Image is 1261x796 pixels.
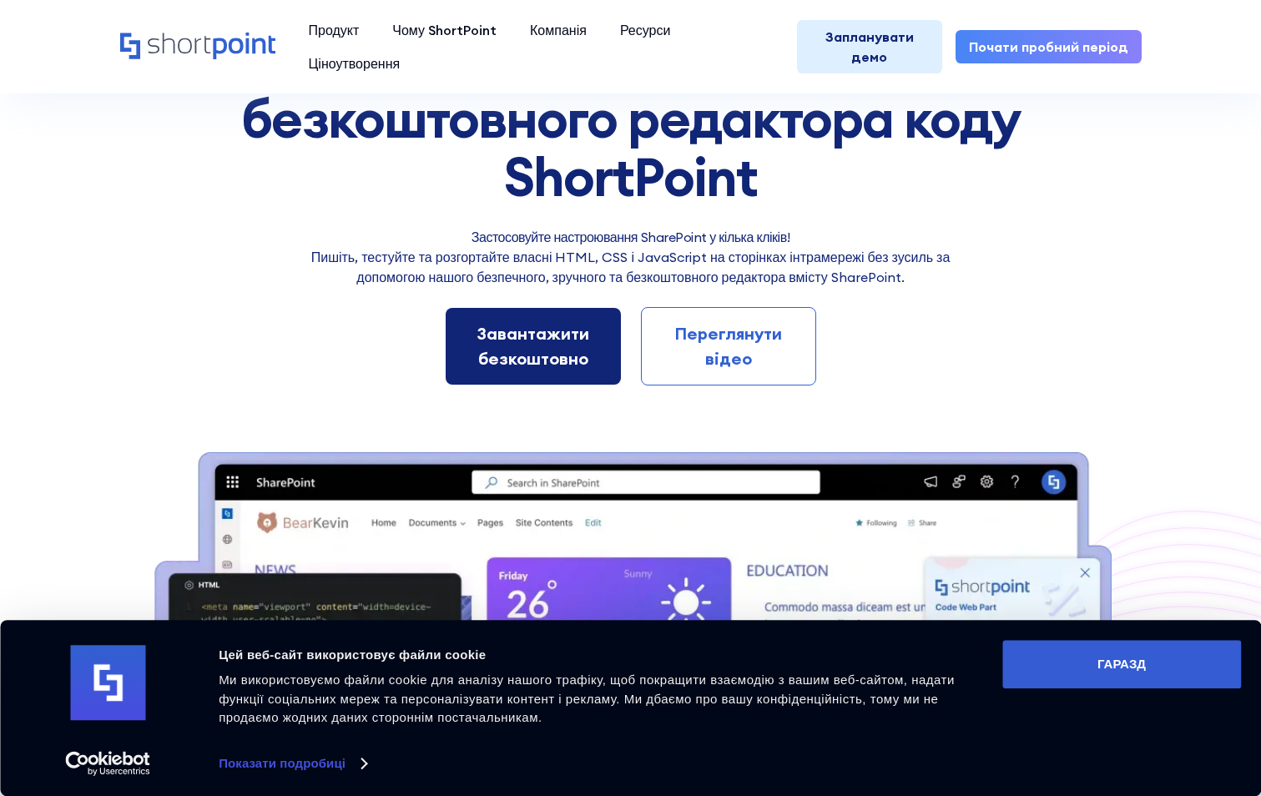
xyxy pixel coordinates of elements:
[35,751,181,776] a: Usercentrics Cookiebot - відкривається в новому вікні
[472,321,594,371] div: Завантажити безкоштовно
[292,47,417,80] a: Ціноутворення
[219,673,955,724] span: Ми використовуємо файли cookie для аналізу нашого трафіку, щоб покращити взаємодію з вашим веб-са...
[309,53,401,73] div: Ціноутворення
[446,308,621,385] a: Завантажити безкоштовно
[241,26,1019,211] font: за допомогою веб-частини безкоштовного редактора коду ShortPoint
[292,13,376,47] a: Продукт
[956,30,1142,63] a: Почати пробний період
[641,307,816,385] a: Переглянути відео
[513,13,603,47] a: Компанія
[70,646,145,721] img: емблема
[668,321,789,371] div: Переглянути відео
[219,751,366,776] a: Показати подробиці
[603,13,688,47] a: Ресурси
[1002,640,1241,688] button: ГАРАЗД
[376,13,513,47] a: Чому ShortPoint
[219,645,965,665] div: Цей веб-сайт використовує файли cookie
[797,20,941,73] a: Запланувати демо
[530,20,587,40] div: Компанія
[120,33,275,61] a: Дім
[392,20,497,40] div: Чому ShortPoint
[293,247,969,287] p: Пишіть, тестуйте та розгортайте власні HTML, CSS і JavaScript на сторінках інтрамережі без зусиль...
[293,227,969,247] h2: Застосовуйте настроювання SharePoint у кілька кліків!
[620,20,671,40] div: Ресурси
[309,20,360,40] div: Продукт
